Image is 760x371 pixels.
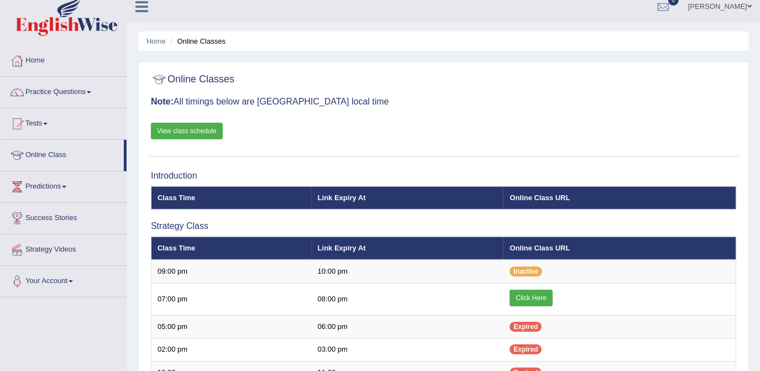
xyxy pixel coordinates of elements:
td: 05:00 pm [151,315,312,338]
th: Link Expiry At [312,237,504,260]
td: 10:00 pm [312,260,504,283]
td: 06:00 pm [312,315,504,338]
a: Tests [1,108,127,136]
td: 07:00 pm [151,283,312,315]
th: Class Time [151,186,312,210]
td: 09:00 pm [151,260,312,283]
td: 08:00 pm [312,283,504,315]
a: Online Class [1,140,124,168]
td: 03:00 pm [312,338,504,362]
th: Class Time [151,237,312,260]
a: Practice Questions [1,77,127,104]
a: Predictions [1,171,127,199]
th: Link Expiry At [312,186,504,210]
span: Expired [510,344,542,354]
span: Inactive [510,267,542,276]
a: Home [1,45,127,73]
span: Expired [510,322,542,332]
li: Online Classes [167,36,226,46]
a: Strategy Videos [1,234,127,262]
a: Your Account [1,266,127,294]
th: Online Class URL [504,237,736,260]
h3: Introduction [151,171,736,181]
a: View class schedule [151,123,223,139]
a: Home [146,37,166,45]
a: Click Here [510,290,552,306]
h3: All timings below are [GEOGRAPHIC_DATA] local time [151,97,736,107]
th: Online Class URL [504,186,736,210]
td: 02:00 pm [151,338,312,362]
h2: Online Classes [151,71,234,88]
h3: Strategy Class [151,221,736,231]
b: Note: [151,97,174,106]
a: Success Stories [1,203,127,231]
